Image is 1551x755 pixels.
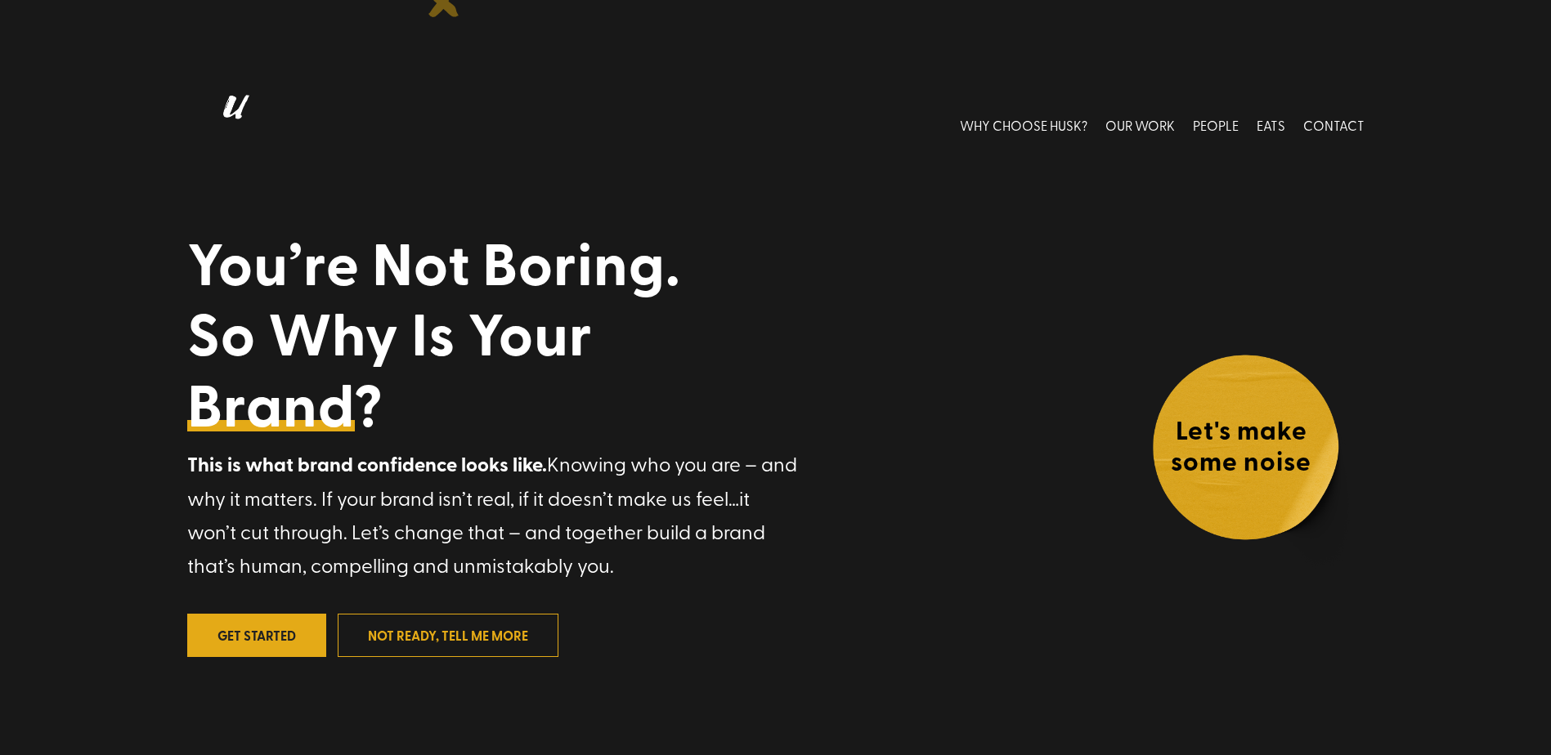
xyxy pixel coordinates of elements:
a: EATS [1257,88,1285,161]
a: not ready, tell me more [338,614,558,657]
strong: This is what brand confidence looks like. [187,449,547,478]
a: PEOPLE [1193,88,1239,161]
p: Knowing who you are – and why it matters. If your brand isn’t real, if it doesn’t make us feel…it... [187,447,800,581]
a: CONTACT [1303,88,1365,161]
a: OUR WORK [1105,88,1175,161]
a: Get Started [187,614,326,657]
h4: Let's make some noise [1151,413,1331,485]
a: WHY CHOOSE HUSK? [960,88,1087,161]
img: Husk logo [187,88,277,161]
a: Brand [187,369,355,439]
h1: You’re Not Boring. So Why Is Your ? [187,227,867,447]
